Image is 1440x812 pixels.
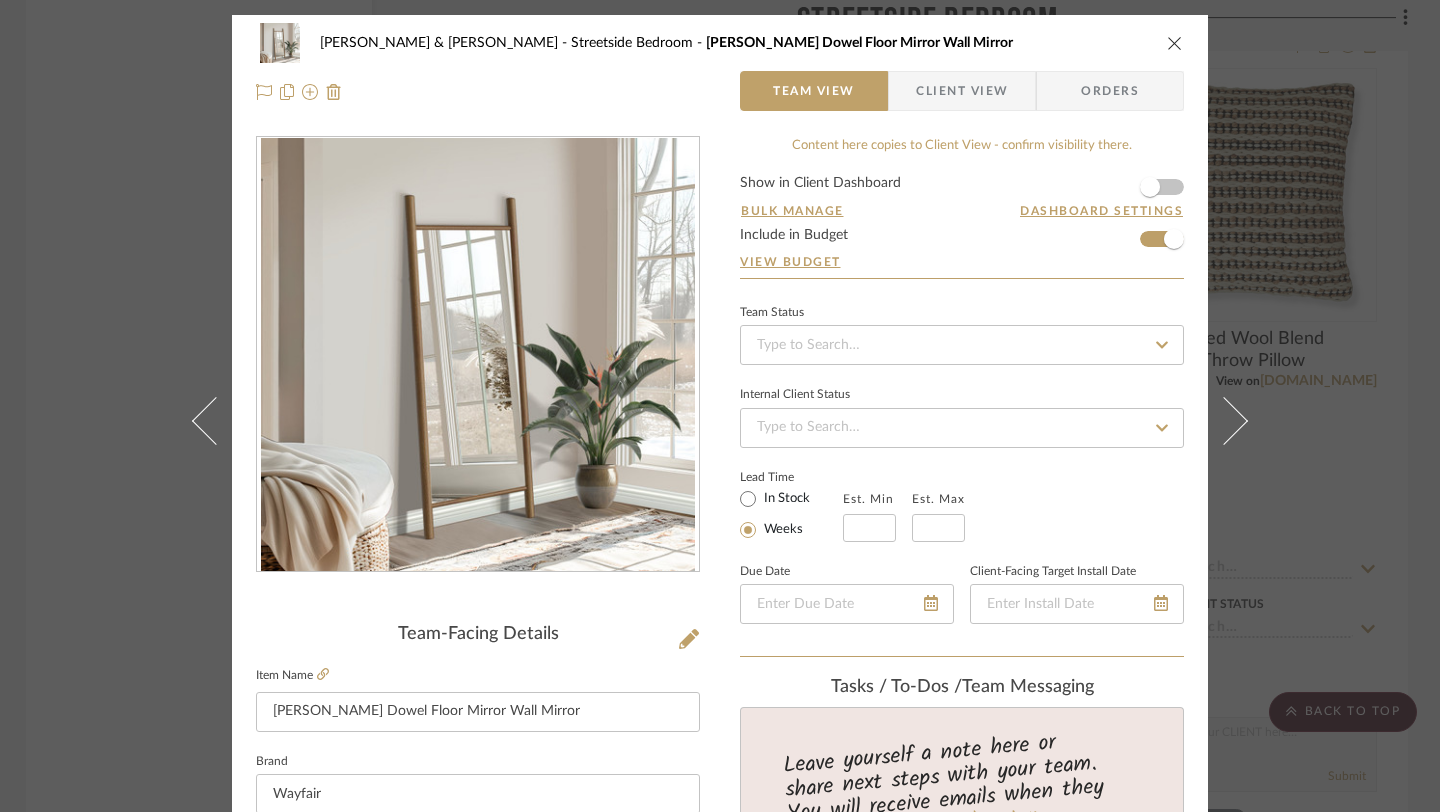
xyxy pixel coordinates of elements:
[740,584,954,624] input: Enter Due Date
[256,757,288,767] label: Brand
[261,138,695,572] img: ae45375e-2593-4734-b0d1-06dee1a8f664_436x436.jpg
[740,136,1184,156] div: Content here copies to Client View - confirm visibility there.
[970,567,1136,577] label: Client-Facing Target Install Date
[256,624,700,646] div: Team-Facing Details
[831,678,962,696] span: Tasks / To-Dos /
[740,567,790,577] label: Due Date
[740,308,804,318] div: Team Status
[256,667,329,684] label: Item Name
[916,71,1008,111] span: Client View
[740,408,1184,448] input: Type to Search…
[326,84,342,100] img: Remove from project
[1166,34,1184,52] button: close
[740,390,850,400] div: Internal Client Status
[257,138,699,572] div: 0
[1019,202,1184,220] button: Dashboard Settings
[843,492,894,506] label: Est. Min
[740,486,843,542] mat-radio-group: Select item type
[760,490,810,508] label: In Stock
[740,202,845,220] button: Bulk Manage
[740,254,1184,270] a: View Budget
[256,692,700,732] input: Enter Item Name
[740,325,1184,365] input: Type to Search…
[571,36,706,50] span: Streetside Bedroom
[912,492,965,506] label: Est. Max
[740,468,843,486] label: Lead Time
[740,677,1184,699] div: team Messaging
[970,584,1184,624] input: Enter Install Date
[256,23,304,63] img: ae45375e-2593-4734-b0d1-06dee1a8f664_48x40.jpg
[320,36,571,50] span: [PERSON_NAME] & [PERSON_NAME]
[706,36,1013,50] span: [PERSON_NAME] Dowel Floor Mirror Wall Mirror
[760,521,803,539] label: Weeks
[773,71,855,111] span: Team View
[1059,71,1161,111] span: Orders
